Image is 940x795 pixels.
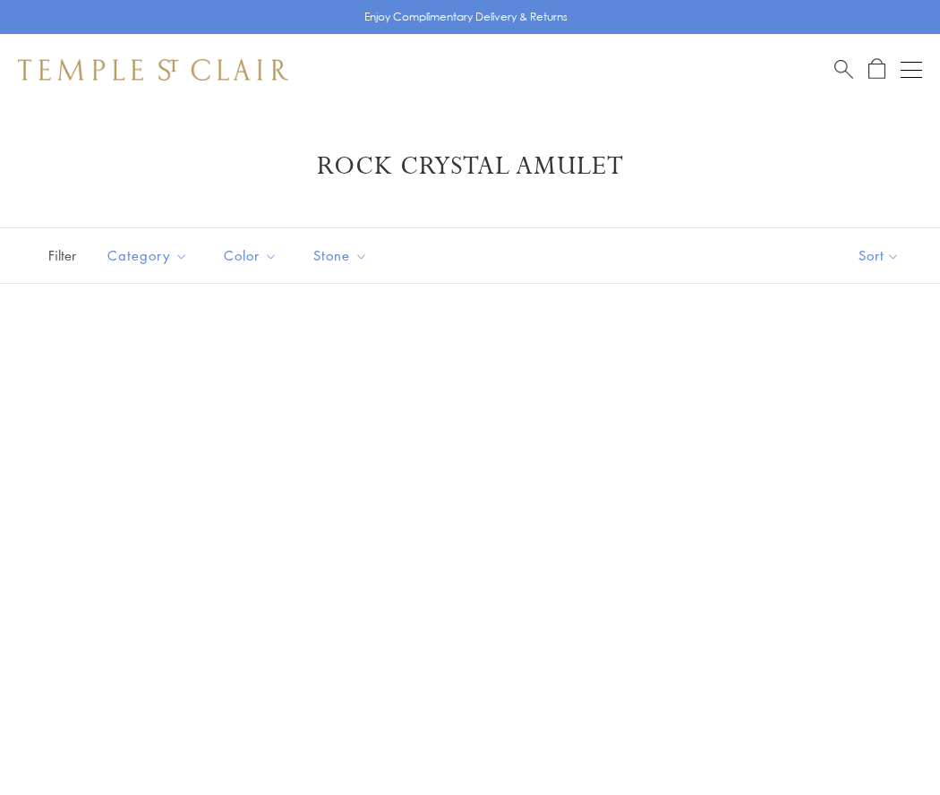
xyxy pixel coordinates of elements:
[45,150,895,183] h1: Rock Crystal Amulet
[210,235,291,276] button: Color
[215,244,291,267] span: Color
[18,59,288,81] img: Temple St. Clair
[834,58,853,81] a: Search
[304,244,381,267] span: Stone
[94,235,201,276] button: Category
[300,235,381,276] button: Stone
[868,58,885,81] a: Open Shopping Bag
[818,228,940,283] button: Show sort by
[901,59,922,81] button: Open navigation
[98,244,201,267] span: Category
[364,8,568,26] p: Enjoy Complimentary Delivery & Returns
